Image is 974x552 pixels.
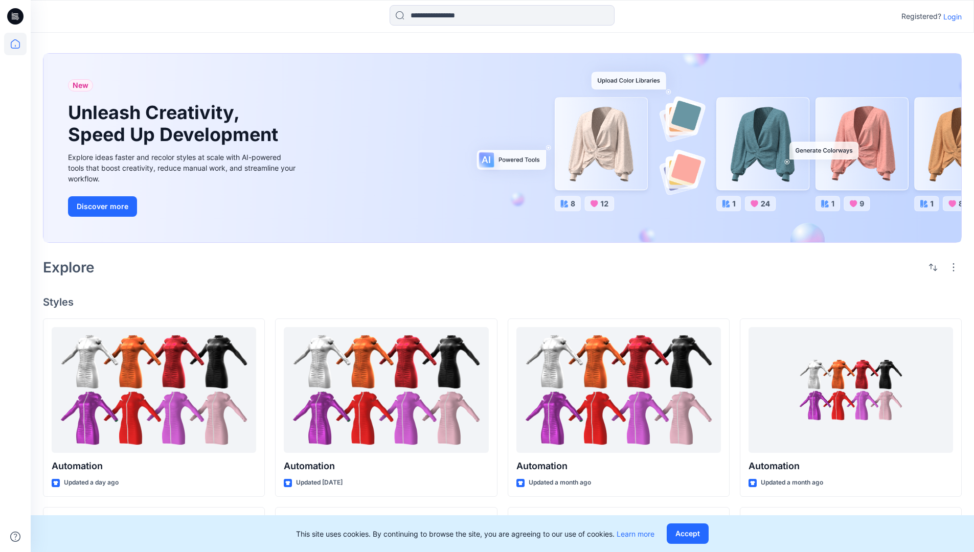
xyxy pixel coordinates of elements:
[901,10,941,22] p: Registered?
[284,459,488,473] p: Automation
[516,459,721,473] p: Automation
[43,296,962,308] h4: Styles
[516,327,721,453] a: Automation
[43,259,95,275] h2: Explore
[68,152,298,184] div: Explore ideas faster and recolor styles at scale with AI-powered tools that boost creativity, red...
[296,528,654,539] p: This site uses cookies. By continuing to browse the site, you are agreeing to our use of cookies.
[296,477,343,488] p: Updated [DATE]
[68,102,283,146] h1: Unleash Creativity, Speed Up Development
[64,477,119,488] p: Updated a day ago
[52,459,256,473] p: Automation
[943,11,962,22] p: Login
[529,477,591,488] p: Updated a month ago
[73,79,88,91] span: New
[68,196,298,217] a: Discover more
[284,327,488,453] a: Automation
[749,459,953,473] p: Automation
[749,327,953,453] a: Automation
[52,327,256,453] a: Automation
[617,530,654,538] a: Learn more
[761,477,823,488] p: Updated a month ago
[68,196,137,217] button: Discover more
[667,523,709,544] button: Accept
